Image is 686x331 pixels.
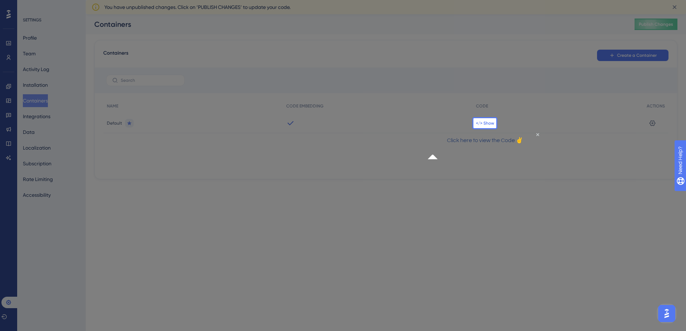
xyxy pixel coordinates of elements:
span: Publish Changes [639,21,673,27]
input: Search [121,78,179,83]
button: Rate Limiting [23,173,53,186]
span: Create a Container [617,52,657,58]
span: Need Help? [17,2,45,10]
button: Publish Changes [635,19,677,30]
button: Containers [23,94,48,107]
div: Close Preview [109,3,111,6]
button: Localization [23,141,51,154]
span: CODE EMBEDDING [286,103,323,109]
button: Accessibility [23,189,51,201]
iframe: UserGuiding AI Assistant Launcher [656,303,677,324]
button: Activity Log [23,63,49,76]
button: </> Show [476,120,494,126]
span: You have unpublished changes. Click on ‘PUBLISH CHANGES’ to update your code. [104,3,290,11]
button: Data [23,126,35,139]
p: Click here to view the Code ✌ [6,6,109,15]
button: Subscription [23,157,51,170]
button: Team [23,47,36,60]
span: CODE [476,103,488,109]
button: Create a Container [597,50,668,61]
button: Integrations [23,110,50,123]
button: Installation [23,79,48,91]
div: SETTINGS [23,17,81,23]
button: Profile [23,31,37,44]
span: Default [107,120,122,126]
span: NAME [107,103,118,109]
div: Containers [94,19,617,29]
span: ACTIONS [647,103,665,109]
span: Containers [103,49,128,62]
